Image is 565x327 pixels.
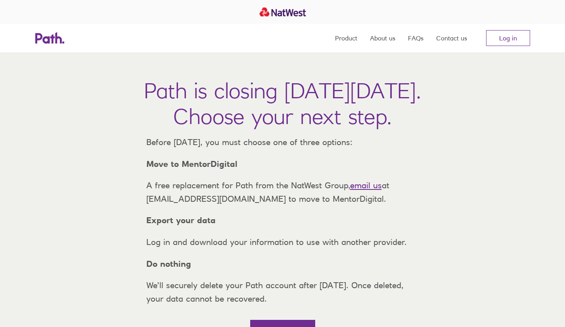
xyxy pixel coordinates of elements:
p: We’ll securely delete your Path account after [DATE]. Once deleted, your data cannot be recovered. [140,279,425,305]
h1: Path is closing [DATE][DATE]. Choose your next step. [144,78,421,129]
a: email us [350,180,382,190]
a: About us [370,24,395,52]
strong: Move to MentorDigital [146,159,237,169]
a: FAQs [408,24,423,52]
a: Log in [486,30,530,46]
p: Before [DATE], you must choose one of three options: [140,136,425,149]
a: Product [335,24,357,52]
p: Log in and download your information to use with another provider. [140,235,425,249]
a: Contact us [436,24,467,52]
strong: Do nothing [146,259,191,269]
strong: Export your data [146,215,216,225]
p: A free replacement for Path from the NatWest Group, at [EMAIL_ADDRESS][DOMAIN_NAME] to move to Me... [140,179,425,205]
